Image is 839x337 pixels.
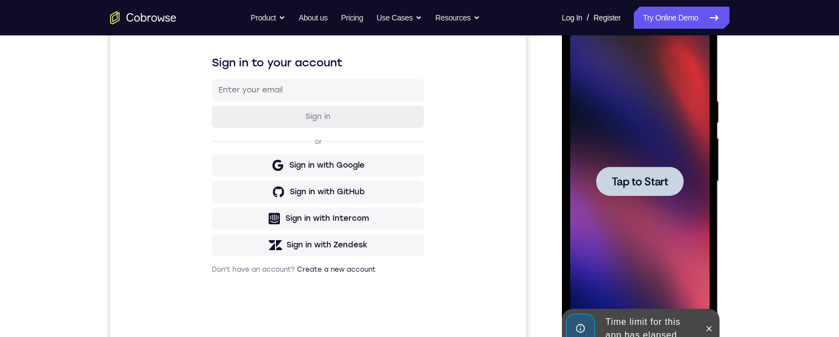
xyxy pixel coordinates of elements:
[299,7,327,29] a: About us
[634,7,729,29] a: Try Online Demo
[34,148,122,178] button: Tap to Start
[435,7,480,29] button: Resources
[102,175,314,198] button: Sign in with Google
[587,11,589,24] span: /
[202,158,214,167] p: or
[251,7,285,29] button: Product
[102,202,314,224] button: Sign in with GitHub
[102,229,314,251] button: Sign in with Intercom
[39,293,136,328] div: Time limit for this app has elapsed
[180,208,254,219] div: Sign in with GitHub
[187,287,265,294] a: Create a new account
[110,11,176,24] a: Go to the home page
[175,234,259,245] div: Sign in with Intercom
[50,158,106,169] span: Tap to Start
[102,286,314,295] p: Don't have an account?
[562,7,582,29] a: Log In
[102,255,314,277] button: Sign in with Zendesk
[176,261,258,272] div: Sign in with Zendesk
[377,7,422,29] button: Use Cases
[593,7,621,29] a: Register
[341,7,363,29] a: Pricing
[179,181,254,192] div: Sign in with Google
